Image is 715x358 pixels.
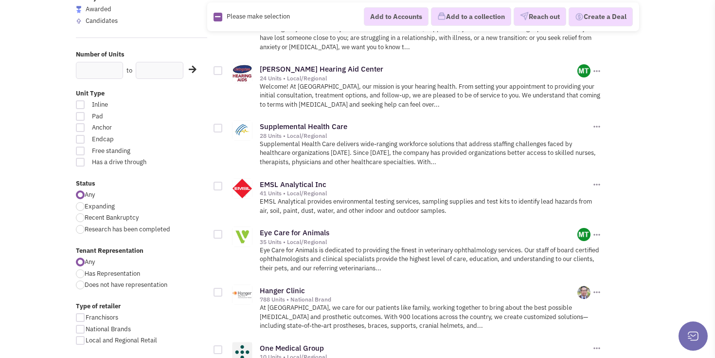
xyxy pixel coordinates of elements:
a: Hanger Clinic [260,286,305,295]
label: Number of Units [76,50,207,59]
div: 24 Units • Local/Regional [260,75,577,82]
div: 41 Units • Local/Regional [260,189,590,197]
span: Local and Regional Retail [86,336,157,344]
span: Any [85,258,95,266]
span: Please make selection [227,12,290,20]
span: Any [85,190,95,199]
span: Research has been completed [85,225,170,233]
span: Candidates [86,17,118,25]
img: VectorPaper_Plane.png [520,12,529,21]
p: Eye Care for Animals is dedicated to providing the finest in veterinary ophthalmology services. O... [260,246,602,273]
span: Awarded [86,5,111,13]
div: 788 Units • National Brand [260,296,577,303]
span: Expanding [85,202,115,210]
a: One Medical Group [260,343,324,353]
a: Eye Care for Animals [260,228,329,237]
img: CjNI01gqJkyD1aWX3k6yAw.png [577,228,590,241]
span: Does not have representation [85,281,167,289]
label: Tenant Representation [76,246,207,256]
img: locallyfamous-largeicon.png [76,6,82,13]
span: Anchor [86,123,167,132]
label: to [126,66,132,75]
span: Franchisors [86,313,118,321]
label: Unit Type [76,89,207,98]
label: Status [76,179,207,188]
a: EMSL Analytical Inc [260,180,326,189]
span: National Brands [86,325,131,333]
span: Has Representation [85,269,140,278]
img: Deal-Dollar.png [575,12,584,22]
a: [PERSON_NAME] Hearing Aid Center [260,64,383,74]
div: 28 Units • Local/Regional [260,132,590,140]
button: Reach out [514,8,566,26]
img: locallyfamous-upvote.png [76,18,82,24]
a: Supplemental Health Care [260,122,347,131]
div: 35 Units • Local/Regional [260,238,577,246]
img: Rectangle.png [214,13,222,21]
span: Free standing [86,147,167,156]
div: Search Nearby [182,63,195,76]
button: Add to Accounts [364,7,429,26]
p: At [GEOGRAPHIC_DATA], we care for our patients like family, working together to bring about the b... [260,303,602,331]
img: CjNI01gqJkyD1aWX3k6yAw.png [577,64,590,77]
img: icon-collection-lavender.png [437,12,446,21]
p: We are glad you are here. If you want to create a healthier, happier life, you have come to the r... [260,24,602,52]
span: Has a drive through [86,158,167,167]
img: ZUAP2X_AcEmPc-rEK3TrwA.png [577,286,590,299]
p: Supplemental Health Care delivers wide-ranging workforce solutions that address staffing challeng... [260,140,602,167]
span: Recent Bankruptcy [85,213,139,222]
p: Welcome! At [GEOGRAPHIC_DATA], our mission is your hearing health. From setting your appointment ... [260,82,602,110]
label: Type of retailer [76,302,207,311]
button: Create a Deal [569,7,633,27]
span: Endcap [86,135,167,144]
button: Add to a collection [431,8,511,26]
span: Pad [86,112,167,121]
span: Inline [86,100,167,110]
p: EMSL Analytical provides environmental testing services, sampling supplies and test kits to ident... [260,197,602,215]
